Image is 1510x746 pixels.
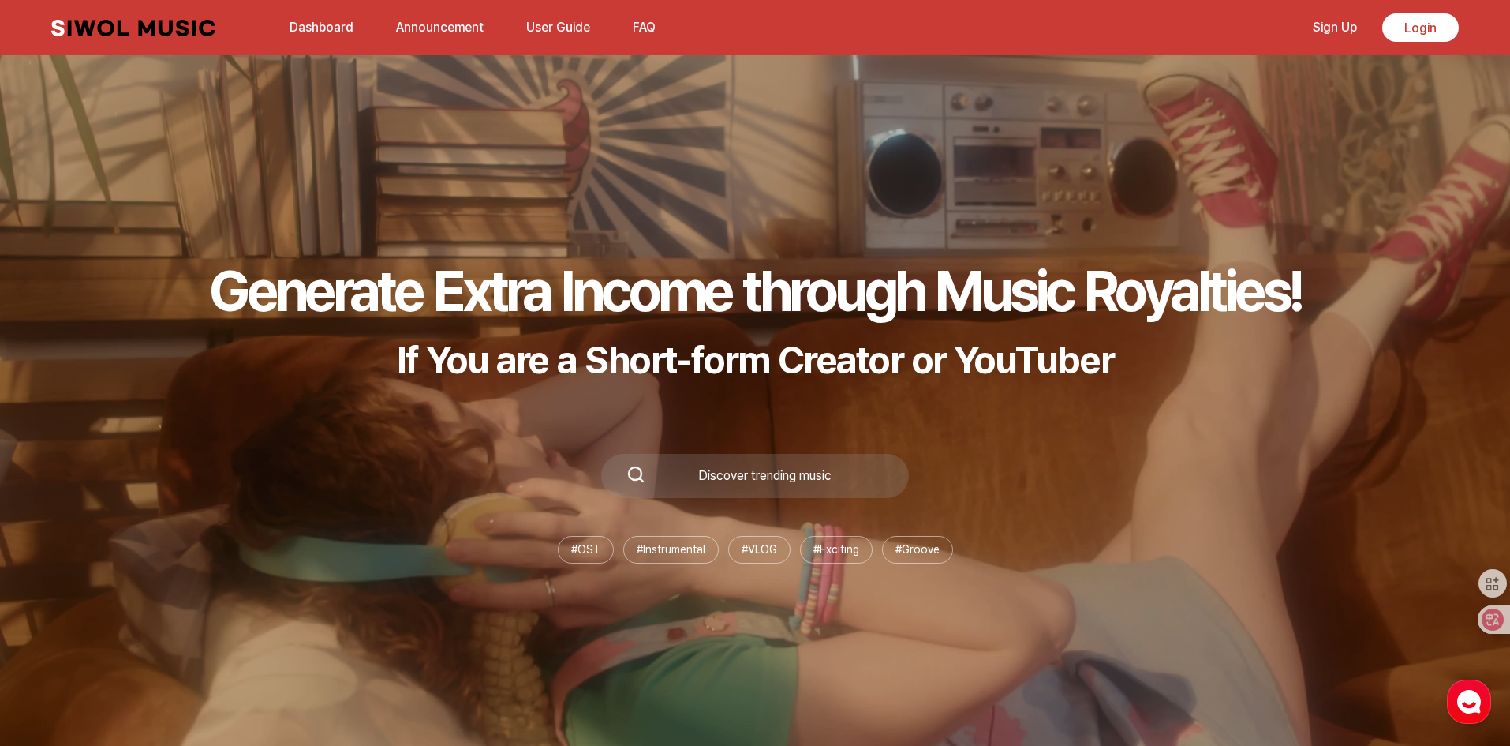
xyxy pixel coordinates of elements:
h1: Generate Extra Income through Music Royalties! [209,257,1301,324]
li: # Instrumental [623,536,719,564]
li: # Exciting [800,536,873,564]
li: # Groove [882,536,953,564]
a: Login [1382,13,1459,42]
p: If You are a Short-form Creator or YouTuber [209,337,1301,383]
li: # OST [558,536,614,564]
a: Sign Up [1303,10,1366,44]
div: Discover trending music [645,470,884,482]
li: # VLOG [728,536,791,564]
a: Announcement [387,10,493,44]
button: FAQ [623,9,665,47]
a: Dashboard [280,10,363,44]
a: User Guide [517,10,600,44]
